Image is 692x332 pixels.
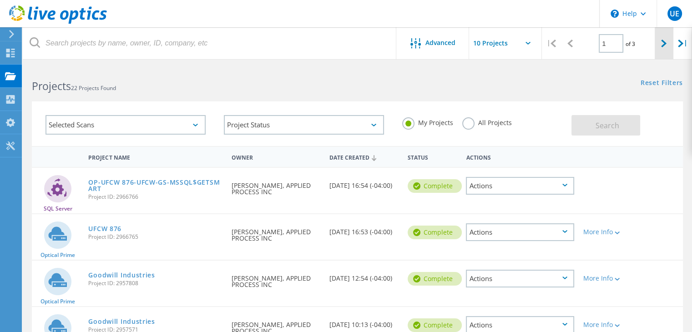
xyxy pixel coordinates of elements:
[542,27,561,60] div: |
[227,214,325,251] div: [PERSON_NAME], APPLIED PROCESS INC
[227,261,325,297] div: [PERSON_NAME], APPLIED PROCESS INC
[40,252,75,258] span: Optical Prime
[40,299,75,304] span: Optical Prime
[71,84,116,92] span: 22 Projects Found
[583,275,626,282] div: More Info
[408,179,462,193] div: Complete
[466,223,574,241] div: Actions
[325,261,403,291] div: [DATE] 12:54 (-04:00)
[583,229,626,235] div: More Info
[673,27,692,60] div: |
[466,177,574,195] div: Actions
[325,168,403,198] div: [DATE] 16:54 (-04:00)
[571,115,640,136] button: Search
[88,281,222,286] span: Project ID: 2957808
[408,318,462,332] div: Complete
[227,148,325,165] div: Owner
[45,115,206,135] div: Selected Scans
[466,270,574,287] div: Actions
[462,117,512,126] label: All Projects
[408,226,462,239] div: Complete
[670,10,679,17] span: UE
[84,148,227,165] div: Project Name
[325,148,403,166] div: Date Created
[44,206,72,211] span: SQL Server
[596,121,619,131] span: Search
[611,10,619,18] svg: \n
[88,234,222,240] span: Project ID: 2966765
[408,272,462,286] div: Complete
[88,194,222,200] span: Project ID: 2966766
[626,40,635,48] span: of 3
[224,115,384,135] div: Project Status
[23,27,397,59] input: Search projects by name, owner, ID, company, etc
[227,168,325,204] div: [PERSON_NAME], APPLIED PROCESS INC
[88,179,222,192] a: OP-UFCW 876-UFCW-GS-MSSQL$GETSMART
[9,19,107,25] a: Live Optics Dashboard
[325,214,403,244] div: [DATE] 16:53 (-04:00)
[402,117,453,126] label: My Projects
[88,272,155,278] a: Goodwill Industries
[403,148,462,165] div: Status
[641,80,683,87] a: Reset Filters
[425,40,455,46] span: Advanced
[583,322,626,328] div: More Info
[32,79,71,93] b: Projects
[461,148,579,165] div: Actions
[88,226,121,232] a: UFCW 876
[88,318,155,325] a: Goodwill Industries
